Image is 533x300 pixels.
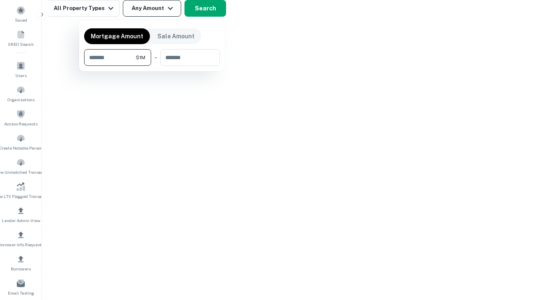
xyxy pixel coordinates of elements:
[91,32,143,41] p: Mortgage Amount
[491,233,533,273] iframe: Chat Widget
[157,32,194,41] p: Sale Amount
[136,54,145,61] span: $1M
[154,49,157,66] div: -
